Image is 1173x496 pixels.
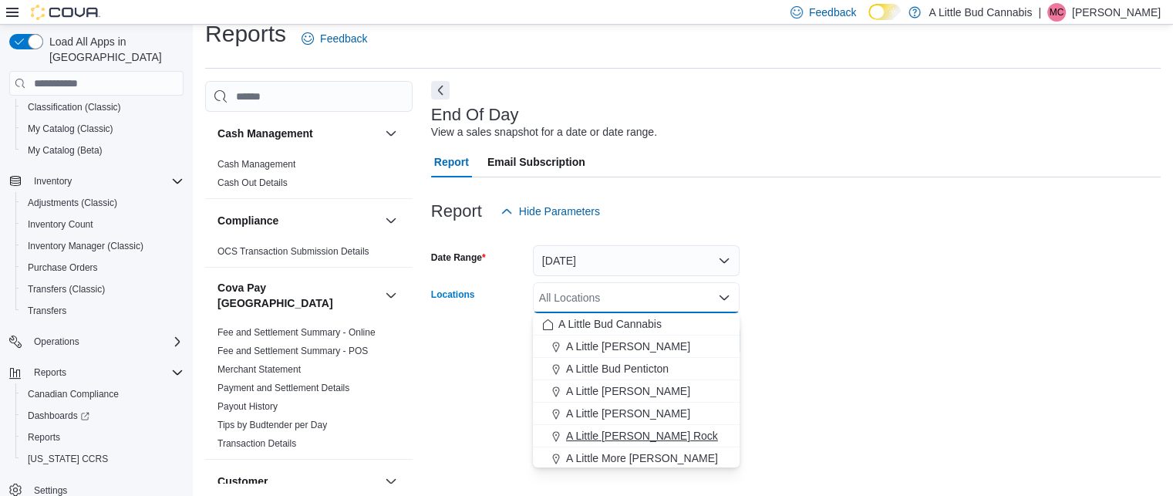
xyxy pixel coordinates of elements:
[217,437,296,450] span: Transaction Details
[15,278,190,300] button: Transfers (Classic)
[28,332,184,351] span: Operations
[22,280,184,299] span: Transfers (Classic)
[217,177,288,189] span: Cash Out Details
[22,428,66,447] a: Reports
[1047,3,1066,22] div: Merin Clemis
[217,400,278,413] span: Payout History
[431,251,486,264] label: Date Range
[217,280,379,311] h3: Cova Pay [GEOGRAPHIC_DATA]
[217,126,313,141] h3: Cash Management
[217,126,379,141] button: Cash Management
[217,363,301,376] span: Merchant Statement
[22,450,184,468] span: Washington CCRS
[566,450,718,466] span: A Little More [PERSON_NAME]
[22,302,72,320] a: Transfers
[1072,3,1161,22] p: [PERSON_NAME]
[431,106,519,124] h3: End Of Day
[431,202,482,221] h3: Report
[868,20,869,21] span: Dark Mode
[217,401,278,412] a: Payout History
[28,363,184,382] span: Reports
[28,261,98,274] span: Purchase Orders
[487,147,585,177] span: Email Subscription
[217,346,368,356] a: Fee and Settlement Summary - POS
[431,288,475,301] label: Locations
[217,383,349,393] a: Payment and Settlement Details
[3,362,190,383] button: Reports
[566,339,690,354] span: A Little [PERSON_NAME]
[28,283,105,295] span: Transfers (Classic)
[22,98,127,116] a: Classification (Classic)
[533,380,740,403] button: A Little [PERSON_NAME]
[382,124,400,143] button: Cash Management
[22,237,150,255] a: Inventory Manager (Classic)
[558,316,662,332] span: A Little Bud Cannabis
[1038,3,1041,22] p: |
[382,211,400,230] button: Compliance
[217,213,379,228] button: Compliance
[22,258,104,277] a: Purchase Orders
[320,31,367,46] span: Feedback
[217,474,268,489] h3: Customer
[22,215,184,234] span: Inventory Count
[217,419,327,431] span: Tips by Budtender per Day
[217,364,301,375] a: Merchant Statement
[22,450,114,468] a: [US_STATE] CCRS
[28,410,89,422] span: Dashboards
[431,124,657,140] div: View a sales snapshot for a date or date range.
[22,302,184,320] span: Transfers
[566,383,690,399] span: A Little [PERSON_NAME]
[15,140,190,161] button: My Catalog (Beta)
[34,336,79,348] span: Operations
[22,280,111,299] a: Transfers (Classic)
[519,204,600,219] span: Hide Parameters
[28,123,113,135] span: My Catalog (Classic)
[22,120,184,138] span: My Catalog (Classic)
[43,34,184,65] span: Load All Apps in [GEOGRAPHIC_DATA]
[15,235,190,257] button: Inventory Manager (Classic)
[205,19,286,49] h1: Reports
[22,237,184,255] span: Inventory Manager (Classic)
[3,331,190,353] button: Operations
[205,155,413,198] div: Cash Management
[28,363,72,382] button: Reports
[28,172,78,191] button: Inventory
[533,403,740,425] button: A Little [PERSON_NAME]
[28,218,93,231] span: Inventory Count
[28,144,103,157] span: My Catalog (Beta)
[533,447,740,470] button: A Little More [PERSON_NAME]
[15,427,190,448] button: Reports
[533,336,740,358] button: A Little [PERSON_NAME]
[217,474,379,489] button: Customer
[217,177,288,188] a: Cash Out Details
[217,420,327,430] a: Tips by Budtender per Day
[28,197,117,209] span: Adjustments (Classic)
[533,425,740,447] button: A Little [PERSON_NAME] Rock
[22,385,184,403] span: Canadian Compliance
[929,3,1032,22] p: A Little Bud Cannabis
[217,213,278,228] h3: Compliance
[28,240,143,252] span: Inventory Manager (Classic)
[15,96,190,118] button: Classification (Classic)
[22,194,184,212] span: Adjustments (Classic)
[28,332,86,351] button: Operations
[22,194,123,212] a: Adjustments (Classic)
[22,407,96,425] a: Dashboards
[22,385,125,403] a: Canadian Compliance
[22,98,184,116] span: Classification (Classic)
[1050,3,1064,22] span: MC
[533,313,740,336] button: A Little Bud Cannabis
[217,438,296,449] a: Transaction Details
[217,345,368,357] span: Fee and Settlement Summary - POS
[217,382,349,394] span: Payment and Settlement Details
[22,141,109,160] a: My Catalog (Beta)
[34,175,72,187] span: Inventory
[28,453,108,465] span: [US_STATE] CCRS
[15,192,190,214] button: Adjustments (Classic)
[205,323,413,459] div: Cova Pay [GEOGRAPHIC_DATA]
[868,4,901,20] input: Dark Mode
[28,101,121,113] span: Classification (Classic)
[28,305,66,317] span: Transfers
[28,388,119,400] span: Canadian Compliance
[3,170,190,192] button: Inventory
